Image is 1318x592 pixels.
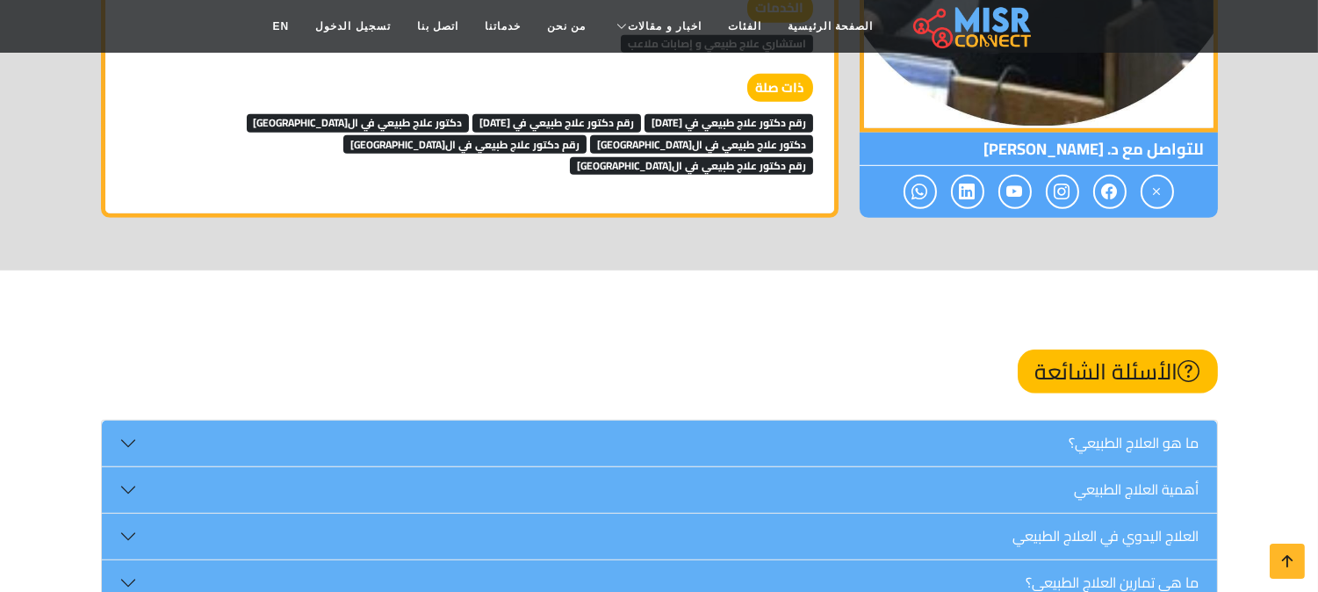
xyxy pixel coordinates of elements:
[570,151,813,177] a: رقم دكتور علاج طبيعي في ال[GEOGRAPHIC_DATA]
[599,10,715,43] a: اخبار و مقالات
[645,108,813,134] a: رقم دكتور علاج طبيعي في [DATE]
[534,10,599,43] a: من نحن
[628,18,702,34] span: اخبار و مقالات
[645,114,813,132] span: رقم دكتور علاج طبيعي في [DATE]
[404,10,472,43] a: اتصل بنا
[913,4,1031,48] img: main.misr_connect
[102,421,1217,466] button: ما هو العلاج الطبيعي؟
[102,467,1217,513] button: أهمية العلاج الطبيعي
[247,108,470,134] a: دكتور علاج طبيعي في ال[GEOGRAPHIC_DATA]
[590,135,813,153] span: دكتور علاج طبيعي في ال[GEOGRAPHIC_DATA]
[570,157,813,175] span: رقم دكتور علاج طبيعي في ال[GEOGRAPHIC_DATA]
[247,114,470,132] span: دكتور علاج طبيعي في ال[GEOGRAPHIC_DATA]
[472,114,641,132] span: رقم دكتور علاج طبيعي في [DATE]
[343,130,587,156] a: رقم دكتور علاج طبيعي في ال[GEOGRAPHIC_DATA]
[747,74,813,103] strong: ذات صلة
[860,133,1218,166] span: للتواصل مع د. [PERSON_NAME]
[472,10,534,43] a: خدماتنا
[715,10,774,43] a: الفئات
[472,108,641,134] a: رقم دكتور علاج طبيعي في [DATE]
[590,130,813,156] a: دكتور علاج طبيعي في ال[GEOGRAPHIC_DATA]
[260,10,303,43] a: EN
[302,10,403,43] a: تسجيل الدخول
[102,514,1217,560] button: العلاج اليدوي في العلاج الطبيعي
[343,135,587,153] span: رقم دكتور علاج طبيعي في ال[GEOGRAPHIC_DATA]
[1018,350,1218,393] h2: الأسئلة الشائعة
[774,10,886,43] a: الصفحة الرئيسية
